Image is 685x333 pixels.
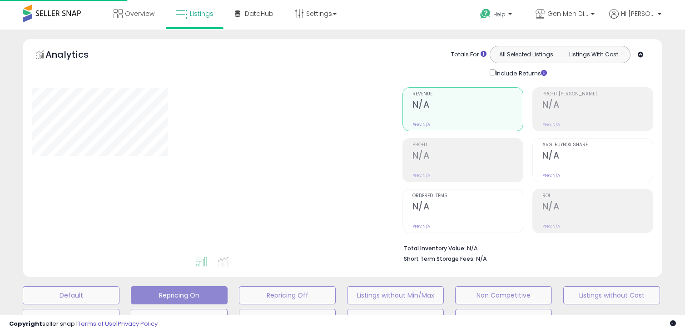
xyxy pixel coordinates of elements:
[542,150,653,163] h2: N/A
[412,224,430,229] small: Prev: N/A
[347,309,444,327] button: ORDERS
[542,99,653,112] h2: N/A
[412,150,523,163] h2: N/A
[560,49,627,60] button: Listings With Cost
[455,286,552,304] button: Non Competitive
[347,286,444,304] button: Listings without Min/Max
[547,9,588,18] span: Gen Men Distributor
[412,194,523,199] span: Ordered Items
[412,143,523,148] span: Profit
[412,92,523,97] span: Revenue
[412,122,430,127] small: Prev: N/A
[483,68,558,78] div: Include Returns
[542,122,560,127] small: Prev: N/A
[239,286,336,304] button: Repricing Off
[493,10,506,18] span: Help
[245,9,273,18] span: DataHub
[542,173,560,178] small: Prev: N/A
[542,143,653,148] span: Avg. Buybox Share
[412,173,430,178] small: Prev: N/A
[412,201,523,214] h2: N/A
[125,9,154,18] span: Overview
[480,8,491,20] i: Get Help
[131,286,228,304] button: Repricing On
[45,48,106,63] h5: Analytics
[9,320,158,328] div: seller snap | |
[473,1,521,30] a: Help
[609,9,661,30] a: Hi [PERSON_NAME]
[492,49,560,60] button: All Selected Listings
[78,319,116,328] a: Terms of Use
[542,194,653,199] span: ROI
[412,99,523,112] h2: N/A
[23,286,119,304] button: Default
[190,9,213,18] span: Listings
[404,244,466,252] b: Total Inventory Value:
[476,254,487,263] span: N/A
[9,319,42,328] strong: Copyright
[455,309,552,327] button: Low Inv Fee
[542,92,653,97] span: Profit [PERSON_NAME]
[404,242,647,253] li: N/A
[563,286,660,304] button: Listings without Cost
[404,255,475,263] b: Short Term Storage Fees:
[542,224,560,229] small: Prev: N/A
[451,50,486,59] div: Totals For
[621,9,655,18] span: Hi [PERSON_NAME]
[131,309,228,327] button: new view
[118,319,158,328] a: Privacy Policy
[239,309,336,327] button: suppressed
[23,309,119,327] button: Deactivated & In Stock
[542,201,653,214] h2: N/A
